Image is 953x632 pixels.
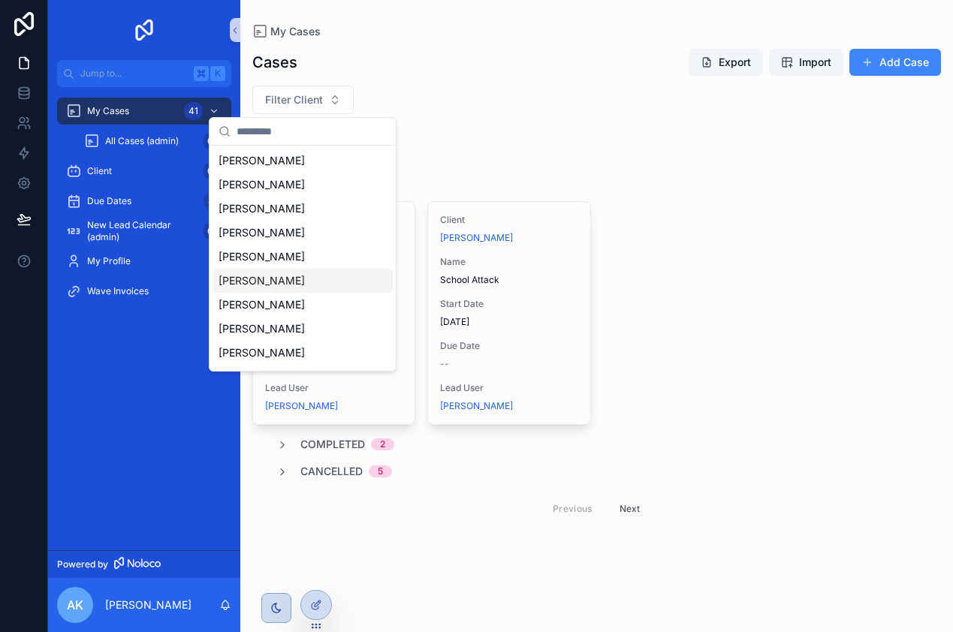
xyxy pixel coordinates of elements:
[440,274,578,286] span: School Attack
[57,60,231,87] button: Jump to...K
[378,465,383,477] div: 5
[219,153,305,168] span: [PERSON_NAME]
[440,214,578,226] span: Client
[184,102,203,120] div: 41
[57,248,231,275] a: My Profile
[219,369,305,384] span: [PERSON_NAME]
[48,550,240,578] a: Powered by
[440,298,578,310] span: Start Date
[440,382,578,394] span: Lead User
[219,345,305,360] span: [PERSON_NAME]
[219,273,305,288] span: [PERSON_NAME]
[769,49,843,76] button: Import
[87,195,131,207] span: Due Dates
[75,128,231,155] a: All Cases (admin)63
[67,596,83,614] span: AK
[252,52,297,73] h1: Cases
[87,165,112,177] span: Client
[219,201,305,216] span: [PERSON_NAME]
[265,382,403,394] span: Lead User
[252,24,321,39] a: My Cases
[219,297,305,312] span: [PERSON_NAME]
[57,158,231,185] a: Client69
[440,256,578,268] span: Name
[203,222,222,240] div: 63
[440,232,513,244] a: [PERSON_NAME]
[427,201,590,425] a: Client[PERSON_NAME]NameSchool AttackStart Date[DATE]Due Date--Lead User[PERSON_NAME]
[87,285,149,297] span: Wave Invoices
[57,98,231,125] a: My Cases41
[80,68,188,80] span: Jump to...
[203,162,222,180] div: 69
[132,18,156,42] img: App logo
[219,225,305,240] span: [PERSON_NAME]
[252,86,354,114] button: Select Button
[300,464,363,479] span: Cancelled
[203,132,222,150] div: 63
[219,249,305,264] span: [PERSON_NAME]
[87,105,129,117] span: My Cases
[689,49,763,76] button: Export
[212,68,224,80] span: K
[265,400,338,412] a: [PERSON_NAME]
[210,146,396,371] div: Suggestions
[87,219,197,243] span: New Lead Calendar (admin)
[219,321,305,336] span: [PERSON_NAME]
[380,438,385,450] div: 2
[57,278,231,305] a: Wave Invoices
[219,177,305,192] span: [PERSON_NAME]
[799,55,831,70] span: Import
[105,597,192,612] p: [PERSON_NAME]
[849,49,941,76] button: Add Case
[609,497,651,520] button: Next
[57,188,231,215] a: Due Dates41
[57,558,108,570] span: Powered by
[57,218,231,245] a: New Lead Calendar (admin)63
[48,87,240,324] div: scrollable content
[270,24,321,39] span: My Cases
[105,135,179,147] span: All Cases (admin)
[204,192,222,210] div: 41
[87,255,131,267] span: My Profile
[440,358,449,370] span: --
[440,340,578,352] span: Due Date
[265,92,323,107] span: Filter Client
[440,316,578,328] span: [DATE]
[300,437,365,452] span: Completed
[440,400,513,412] a: [PERSON_NAME]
